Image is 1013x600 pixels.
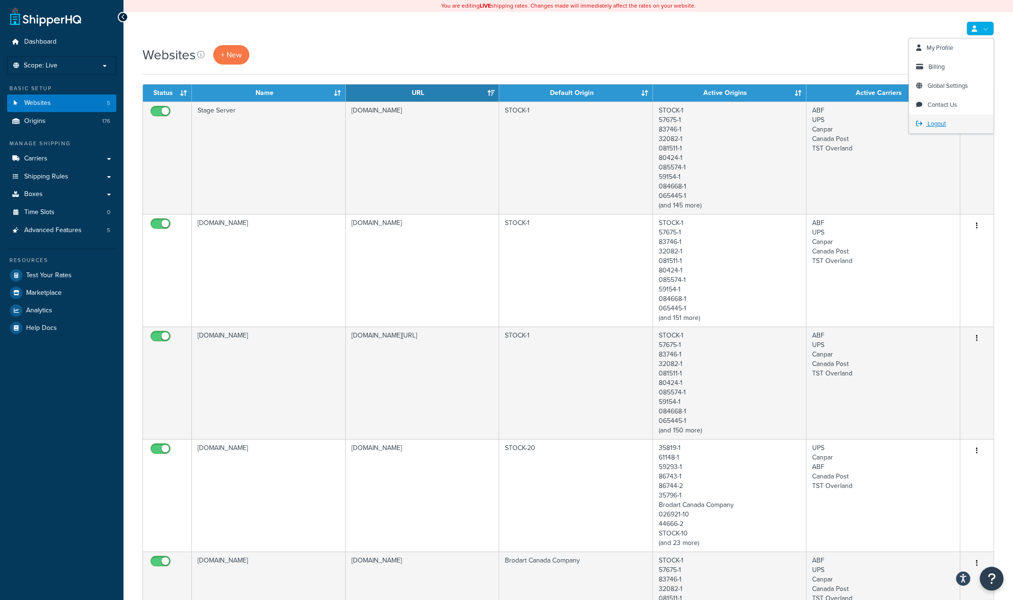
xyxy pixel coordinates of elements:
span: Contact Us [928,100,957,109]
a: Carriers [7,150,116,168]
a: Global Settings [909,76,994,95]
th: Active Origins: activate to sort column ascending [653,84,806,102]
li: Origins [7,112,116,130]
td: [DOMAIN_NAME] [192,327,345,439]
a: Marketplace [7,284,116,301]
a: Origins 176 [7,112,116,130]
td: STOCK-1 [499,327,653,439]
a: Boxes [7,186,116,203]
span: Logout [928,119,946,128]
span: 5 [107,99,110,107]
td: 35819-1 61148-1 59293-1 86743-1 86744-2 35796-1 Brodart Canada Company 026921-10 44666-2 STOCK-10... [653,439,806,552]
span: Analytics [26,307,52,315]
a: Logout [909,114,994,133]
a: Websites 5 [7,94,116,112]
span: Advanced Features [24,226,82,234]
a: Advanced Features 5 [7,222,116,239]
td: STOCK-1 [499,214,653,327]
td: [DOMAIN_NAME][URL] [346,327,499,439]
th: Name: activate to sort column ascending [192,84,345,102]
span: My Profile [927,43,953,52]
td: STOCK-1 57675-1 83746-1 32082-1 081511-1 80424-1 085574-1 59154-1 084668-1 065445-1 (and 151 more) [653,214,806,327]
span: 5 [107,226,110,234]
span: Dashboard [24,38,57,46]
span: Scope: Live [24,62,57,70]
div: Resources [7,256,116,264]
span: Global Settings [928,81,968,90]
td: ABF UPS Canpar Canada Post TST Overland [806,214,960,327]
td: [DOMAIN_NAME] [192,214,345,327]
span: Test Your Rates [26,272,72,280]
span: Websites [24,99,51,107]
td: STOCK-1 57675-1 83746-1 32082-1 081511-1 80424-1 085574-1 59154-1 084668-1 065445-1 (and 150 more) [653,327,806,439]
span: Carriers [24,155,47,163]
a: My Profile [909,38,994,57]
span: 0 [107,208,110,216]
a: Contact Us [909,95,994,114]
span: Origins [24,117,46,125]
span: Help Docs [26,324,57,332]
td: STOCK-1 57675-1 83746-1 32082-1 081511-1 80424-1 085574-1 59154-1 084668-1 065445-1 (and 145 more) [653,102,806,214]
span: Billing [928,62,945,71]
a: Shipping Rules [7,168,116,186]
span: Time Slots [24,208,55,216]
td: [DOMAIN_NAME] [346,102,499,214]
td: Stage Server [192,102,345,214]
li: Time Slots [7,204,116,221]
a: + New [213,45,249,65]
div: Basic Setup [7,84,116,93]
th: Default Origin: activate to sort column ascending [499,84,653,102]
td: ABF UPS Canpar Canada Post TST Overland [806,327,960,439]
td: ABF UPS Canpar Canada Post TST Overland [806,102,960,214]
td: [DOMAIN_NAME] [192,439,345,552]
span: Marketplace [26,289,62,297]
span: 176 [102,117,110,125]
a: Help Docs [7,319,116,337]
b: LIVE [480,1,491,10]
td: STOCK-20 [499,439,653,552]
h1: Websites [142,46,196,64]
a: Billing [909,57,994,76]
span: + New [221,49,242,60]
td: UPS Canpar ABF Canada Post TST Overland [806,439,960,552]
td: [DOMAIN_NAME] [346,439,499,552]
button: Open Resource Center [980,567,1004,591]
li: Websites [7,94,116,112]
li: Advanced Features [7,222,116,239]
a: Test Your Rates [7,267,116,284]
th: URL: activate to sort column ascending [346,84,499,102]
a: Dashboard [7,33,116,51]
span: Shipping Rules [24,173,68,181]
div: Manage Shipping [7,140,116,148]
span: Boxes [24,190,43,198]
td: STOCK-1 [499,102,653,214]
th: Active Carriers: activate to sort column ascending [806,84,960,102]
th: Status: activate to sort column ascending [143,84,192,102]
a: Time Slots 0 [7,204,116,221]
a: Analytics [7,302,116,319]
td: [DOMAIN_NAME] [346,214,499,327]
a: ShipperHQ Home [10,7,81,26]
